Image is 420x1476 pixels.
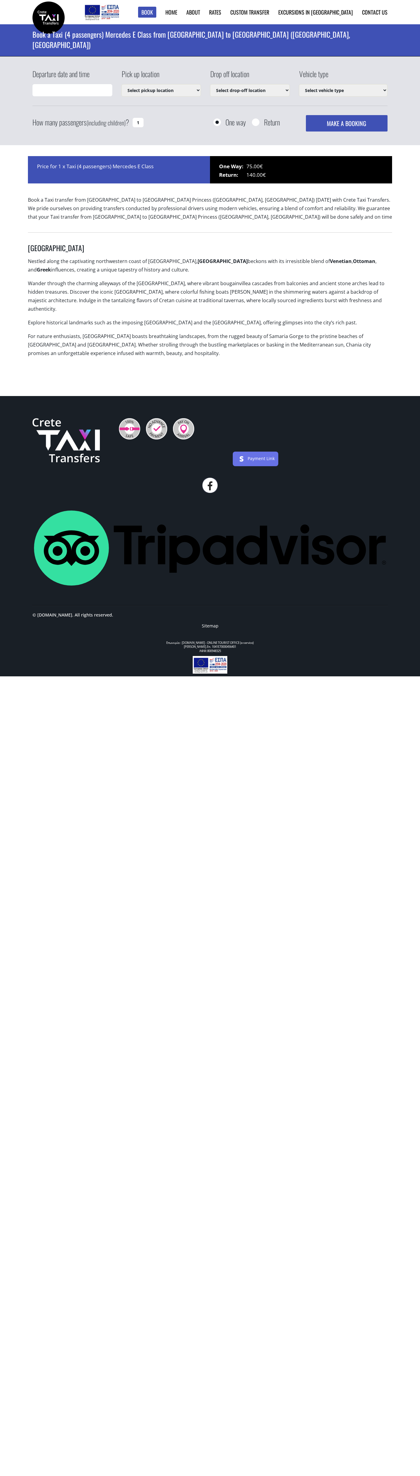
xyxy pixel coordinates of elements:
[186,8,200,16] a: About
[32,2,65,34] img: Crete Taxi Transfers | Book a Taxi transfer from Chania city to Corissia Princess (Georgioupolis,...
[306,115,388,132] button: MAKE A BOOKING
[34,511,386,586] img: TripAdvisor
[119,418,140,439] img: 100% Safe
[32,14,65,20] a: Crete Taxi Transfers | Book a Taxi transfer from Chania city to Corissia Princess (Georgioupolis,...
[225,118,246,126] label: One way
[209,8,221,16] a: Rates
[264,118,280,126] label: Return
[28,156,210,183] div: Price for 1 x Taxi (4 passengers) Mercedes E Class
[32,24,388,55] h1: Book a Taxi (4 passengers) Mercedes E Class from [GEOGRAPHIC_DATA] to [GEOGRAPHIC_DATA] ([GEOGRAP...
[37,266,51,273] strong: Greek
[86,118,126,127] small: (including children)
[362,8,388,16] a: Contact us
[219,171,246,179] span: Return:
[32,115,129,130] label: How many passengers ?
[278,8,353,16] a: Excursions in [GEOGRAPHIC_DATA]
[219,162,246,171] span: One Way:
[202,623,218,629] a: Sitemap
[138,7,156,18] a: Book
[193,656,228,674] img: e-bannersEUERDF180X90.jpg
[230,8,269,16] a: Custom Transfer
[299,69,328,84] label: Vehicle type
[28,196,392,226] p: Book a Taxi transfer from [GEOGRAPHIC_DATA] to [GEOGRAPHIC_DATA] Princess ([GEOGRAPHIC_DATA], [GE...
[237,454,246,464] img: stripe
[28,318,392,332] p: Explore historical landmarks such as the imposing [GEOGRAPHIC_DATA] and the [GEOGRAPHIC_DATA], of...
[210,156,392,183] div: 75.00€ 140.00€
[353,258,375,265] strong: Ottoman
[32,612,113,623] p: © [DOMAIN_NAME]. All rights reserved.
[198,258,248,265] strong: [GEOGRAPHIC_DATA]
[84,3,120,21] img: e-bannersEUERDF180X90.jpg
[173,418,194,439] img: Pay On Arrival
[28,332,392,363] p: For nature enthusiasts, [GEOGRAPHIC_DATA] boasts breathtaking landscapes, from the rugged beauty ...
[248,456,275,461] a: Payment Link
[165,8,177,16] a: Home
[202,478,218,493] a: facebook
[28,257,392,279] p: Nestled along the captivating northwestern coast of [GEOGRAPHIC_DATA], beckons with its irresisti...
[32,418,100,463] img: Crete Taxi Transfers
[210,69,249,84] label: Drop off location
[121,69,159,84] label: Pick up location
[28,243,392,257] h3: [GEOGRAPHIC_DATA]
[28,279,392,318] p: Wander through the charming alleyways of the [GEOGRAPHIC_DATA], where vibrant bougainvillea casca...
[32,69,90,84] label: Departure date and time
[330,258,352,265] strong: Venetian
[146,418,167,439] img: No Advance Payment
[32,641,388,653] div: Επωνυμία : [DOMAIN_NAME] - ONLINE TOURIST OFFICE (e-service) [PERSON_NAME].Επ. 1041Ε70000456401 Α...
